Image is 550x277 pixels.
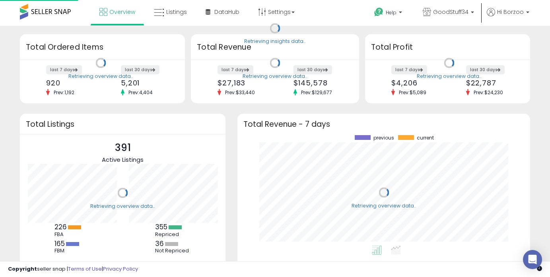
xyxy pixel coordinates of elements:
[243,73,307,80] div: Retrieving overview data..
[352,202,416,209] div: Retrieving overview data..
[8,265,37,273] strong: Copyright
[386,9,396,16] span: Help
[90,203,155,210] div: Retrieving overview data..
[109,8,135,16] span: Overview
[374,7,384,17] i: Get Help
[497,8,524,16] span: Hi Borzoo
[214,8,239,16] span: DataHub
[433,8,468,16] span: GoodStuff34
[523,250,542,269] div: Open Intercom Messenger
[487,8,529,26] a: Hi Borzoo
[8,265,138,273] div: seller snap | |
[68,73,133,80] div: Retrieving overview data..
[368,1,410,26] a: Help
[166,8,187,16] span: Listings
[417,73,482,80] div: Retrieving overview data..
